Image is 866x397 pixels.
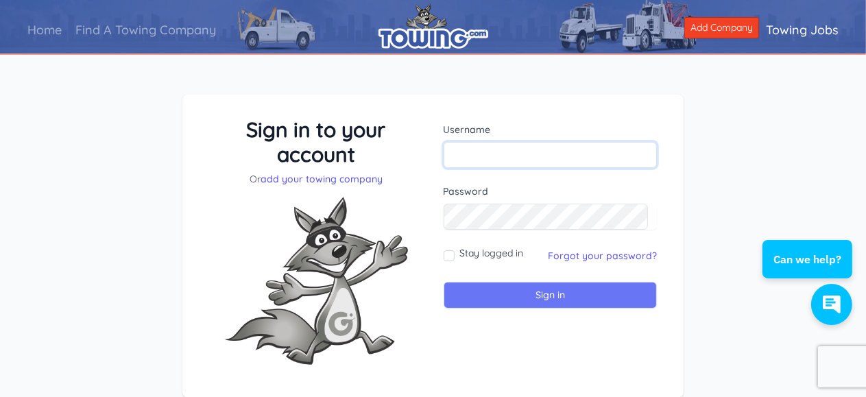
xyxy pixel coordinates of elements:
a: Forgot your password? [548,250,657,262]
a: Find A Towing Company [69,10,223,49]
label: Stay logged in [460,246,524,260]
label: Password [444,184,658,198]
label: Username [444,123,658,136]
input: Sign in [444,282,658,309]
h3: Sign in to your account [209,117,423,167]
a: add your towing company [261,173,383,185]
a: Towing Jobs [759,10,845,49]
a: Add Company [684,17,759,38]
p: Or [209,172,423,186]
a: Home [21,10,69,49]
img: logo.png [378,3,488,49]
iframe: Conversations [752,202,866,339]
img: Fox-Excited.png [213,186,419,376]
